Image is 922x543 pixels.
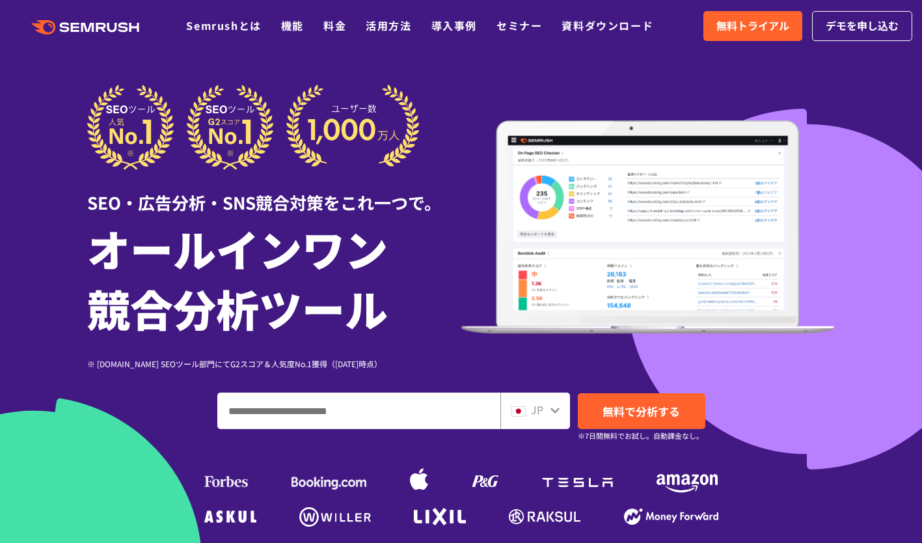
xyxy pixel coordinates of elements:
a: 資料ダウンロード [562,18,653,33]
a: デモを申し込む [812,11,912,41]
small: ※7日間無料でお試し。自動課金なし。 [578,430,703,442]
a: セミナー [496,18,542,33]
span: 無料トライアル [716,18,789,35]
a: Semrushとは [186,18,261,33]
a: 料金 [323,18,346,33]
a: 活用方法 [366,18,411,33]
a: 機能 [281,18,304,33]
span: JP [531,402,543,417]
a: 無料で分析する [578,393,705,429]
a: 無料トライアル [703,11,802,41]
span: 無料で分析する [603,403,680,419]
span: デモを申し込む [826,18,899,35]
a: 導入事例 [431,18,477,33]
h1: オールインワン 競合分析ツール [87,218,461,338]
div: ※ [DOMAIN_NAME] SEOツール部門にてG2スコア＆人気度No.1獲得（[DATE]時点） [87,357,461,370]
input: ドメイン、キーワードまたはURLを入力してください [218,393,500,428]
div: SEO・広告分析・SNS競合対策をこれ一つで。 [87,170,461,215]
